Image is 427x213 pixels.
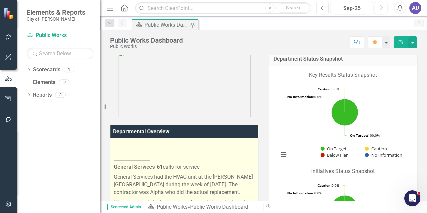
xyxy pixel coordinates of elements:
[318,87,339,91] text: 0.0%
[404,190,420,206] iframe: Intercom live chat
[279,150,288,159] button: View chart menu, Chart
[365,152,402,158] button: Show No Information
[114,164,163,170] strong: -61
[350,133,368,138] tspan: On Target:
[147,203,259,211] div: »
[274,56,412,62] h3: Department Status Snapshot
[33,66,60,74] a: Scorecards
[350,133,380,138] text: 100.0%
[275,82,410,165] div: Chart. Highcharts interactive chart.
[275,71,410,80] p: Key Results Status Snapshot
[190,204,248,210] div: Public Works Dashboard
[318,183,332,188] tspan: Caution:
[55,92,66,98] div: 8
[33,91,52,99] a: Reports
[27,48,93,59] input: Search Below...
[157,204,187,210] a: Public Works
[365,146,387,152] button: Show Caution
[114,164,155,170] span: General Services
[287,94,322,99] text: 0.0%
[321,146,347,152] button: Show On Target
[371,146,387,152] text: Caution
[27,8,85,16] span: Elements & Reports
[110,37,183,44] div: Public Works Dashboard
[287,191,314,195] tspan: No Information:
[135,2,311,14] input: Search ClearPoint...
[318,183,339,188] text: 0.0%
[331,2,373,14] button: Sep-25
[409,2,421,14] button: AD
[33,79,55,86] a: Elements
[114,172,255,198] p: General Services had the HVAC unit at the [PERSON_NAME][GEOGRAPHIC_DATA] during the week of [DATE...
[110,44,183,49] div: Public Works
[321,152,349,158] button: Show Below Plan
[59,80,69,85] div: 17
[27,16,85,22] small: City of [PERSON_NAME]
[318,87,332,91] tspan: Caution:
[107,204,144,210] span: Scorecard Admin
[276,3,310,13] button: Search
[144,21,188,29] div: Public Works Dashboard
[333,4,371,12] div: Sep-25
[275,166,410,177] p: Initiatives Status Snapshot
[371,152,402,158] text: No Information
[275,82,408,165] svg: Interactive chart
[118,50,251,117] img: COB-New-Logo-Sig-300px.png
[64,67,74,73] div: 1
[287,191,322,195] text: 0.0%
[287,94,314,99] tspan: No Information:
[114,162,255,172] p: calls for service
[3,8,15,19] img: ClearPoint Strategy
[331,99,358,126] path: On Target, 4.
[27,32,93,39] a: Public Works
[286,5,300,10] span: Search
